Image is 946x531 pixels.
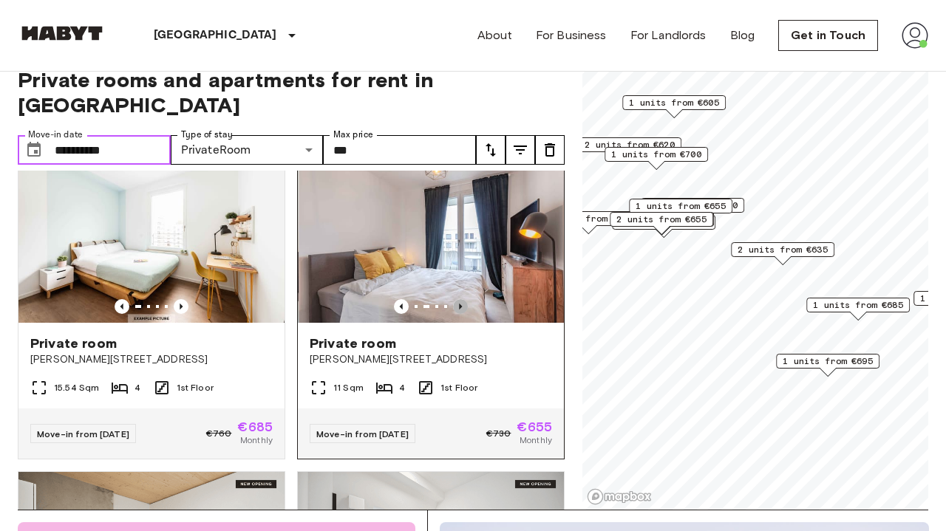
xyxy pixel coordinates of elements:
[647,199,738,212] span: 1 units from €700
[506,135,535,165] button: tune
[730,27,755,44] a: Blog
[310,335,396,352] span: Private room
[30,335,117,352] span: Private room
[517,420,552,434] span: €655
[240,434,273,447] span: Monthly
[636,199,726,213] span: 1 units from €655
[629,96,719,109] span: 1 units from €605
[115,299,129,314] button: Previous image
[440,381,477,394] span: 1st Floor
[333,129,373,141] label: Max price
[731,242,834,265] div: Map marker
[299,145,565,323] img: Marketing picture of unit DE-01-006-001-01HF
[629,199,732,222] div: Map marker
[297,145,565,459] a: Marketing picture of unit DE-01-006-001-01HFMarketing picture of unit DE-01-006-001-01HFPrevious ...
[310,352,552,367] span: [PERSON_NAME][STREET_ADDRESS]
[18,26,106,41] img: Habyt
[18,145,285,323] img: Marketing picture of unit DE-01-09-005-02Q
[783,354,873,368] span: 1 units from €695
[537,211,640,234] div: Map marker
[578,137,681,160] div: Map marker
[587,488,652,505] a: Mapbox logo
[616,213,707,226] span: 2 units from €655
[477,27,512,44] a: About
[333,381,364,394] span: 11 Sqm
[641,198,744,221] div: Map marker
[174,299,188,314] button: Previous image
[543,212,633,225] span: 7 units from €655
[19,135,49,165] button: Choose date, selected date is 15 Nov 2025
[520,434,552,447] span: Monthly
[177,381,214,394] span: 1st Floor
[37,428,129,439] span: Move-in from [DATE]
[171,135,324,165] div: PrivateRoom
[237,420,273,434] span: €685
[206,427,232,440] span: €760
[535,135,565,165] button: tune
[813,298,903,312] span: 1 units from €685
[902,22,928,49] img: avatar
[585,138,675,151] span: 2 units from €620
[54,381,99,394] span: 15.54 Sqm
[778,20,878,51] a: Get in Touch
[630,27,707,44] a: For Landlords
[154,27,277,44] p: [GEOGRAPHIC_DATA]
[316,428,409,439] span: Move-in from [DATE]
[181,129,233,141] label: Type of stay
[486,427,511,440] span: €730
[605,147,708,170] div: Map marker
[610,212,713,235] div: Map marker
[536,27,607,44] a: For Business
[28,129,83,141] label: Move-in date
[582,49,928,510] canvas: Map
[399,381,405,394] span: 4
[135,381,140,394] span: 4
[18,67,565,117] span: Private rooms and apartments for rent in [GEOGRAPHIC_DATA]
[806,298,910,321] div: Map marker
[611,148,701,161] span: 1 units from €700
[622,95,726,118] div: Map marker
[453,299,468,314] button: Previous image
[30,352,273,367] span: [PERSON_NAME][STREET_ADDRESS]
[476,135,506,165] button: tune
[394,299,409,314] button: Previous image
[18,145,285,459] a: Marketing picture of unit DE-01-09-005-02QPrevious imagePrevious imagePrivate room[PERSON_NAME][S...
[738,243,828,256] span: 2 units from €635
[776,354,879,377] div: Map marker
